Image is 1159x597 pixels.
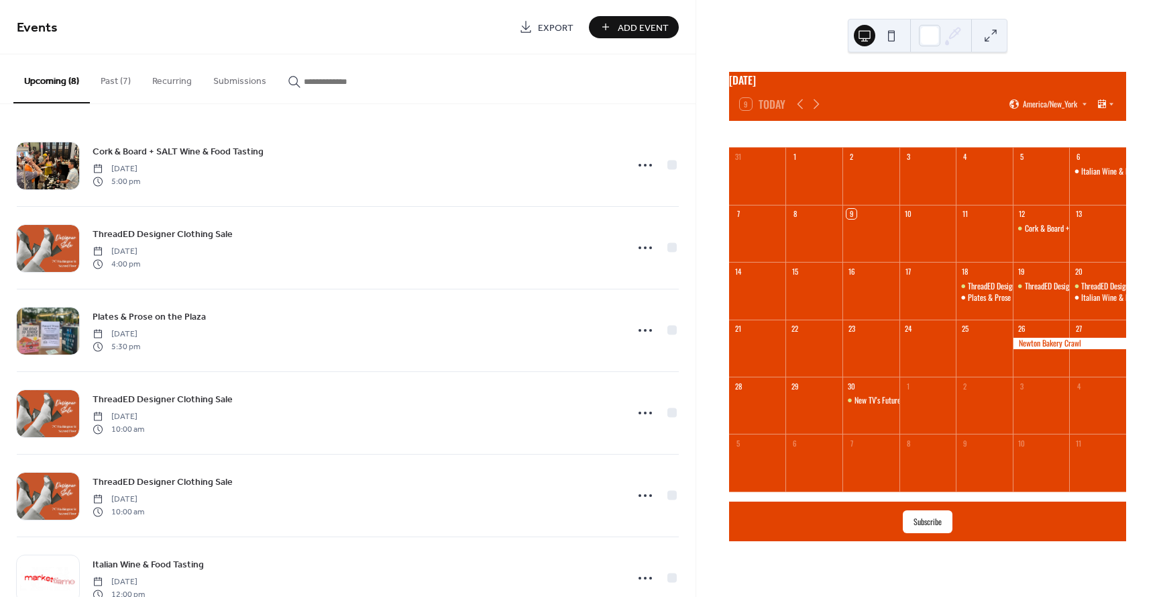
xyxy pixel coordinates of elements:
span: 10:00 am [93,423,144,435]
div: Cork & Board + SALT Wine & Food Tasting [1025,223,1146,234]
div: 30 [846,381,857,391]
button: Add Event [589,16,679,38]
div: 14 [733,266,743,276]
div: [DATE] [729,72,1126,88]
a: Export [509,16,584,38]
div: ThreadED Designer Clothing Sale [1013,281,1070,292]
div: 26 [1017,324,1027,334]
a: Italian Wine & Food Tasting [93,557,204,572]
div: 5 [733,438,743,448]
div: ThreadED Designer Clothing Sale [1069,281,1126,292]
div: Tue [847,121,901,148]
div: ThreadED Designer Clothing Sale [956,281,1013,292]
div: Plates & Prose on the Plaza [968,292,1048,304]
div: 7 [846,438,857,448]
div: 21 [733,324,743,334]
span: 5:00 pm [93,175,140,187]
div: 3 [903,152,914,162]
span: [DATE] [93,328,140,340]
div: 7 [733,209,743,219]
div: 12 [1017,209,1027,219]
div: New TV's Future Forward Gala [842,395,899,406]
div: Cork & Board + SALT Wine & Food Tasting [1013,223,1070,234]
div: 4 [1073,381,1083,391]
span: ThreadED Designer Clothing Sale [93,393,233,407]
span: Italian Wine & Food Tasting [93,558,204,572]
div: 10 [1017,438,1027,448]
div: 11 [1073,438,1083,448]
div: 19 [1017,266,1027,276]
div: 5 [1017,152,1027,162]
div: Italian Wine & Food Tasting [1069,292,1126,304]
div: 28 [733,381,743,391]
span: [DATE] [93,246,140,258]
span: ThreadED Designer Clothing Sale [93,475,233,490]
div: 8 [789,209,799,219]
span: Events [17,15,58,41]
div: 1 [903,381,914,391]
span: 4:00 pm [93,258,140,270]
div: Fri [1008,121,1062,148]
button: Submissions [203,54,277,102]
div: 11 [960,209,970,219]
span: ThreadED Designer Clothing Sale [93,228,233,242]
a: ThreadED Designer Clothing Sale [93,226,233,242]
div: Italian Wine & Food Tasting [1069,166,1126,177]
div: 27 [1073,324,1083,334]
a: Plates & Prose on the Plaza [93,309,206,324]
div: 13 [1073,209,1083,219]
div: New TV's Future Forward Gala [854,395,941,406]
div: Sat [1062,121,1115,148]
div: Newton Bakery Crawl [1013,338,1126,349]
span: [DATE] [93,411,144,423]
span: [DATE] [93,163,140,175]
div: Wed [901,121,954,148]
div: Mon [793,121,847,148]
div: 6 [789,438,799,448]
span: [DATE] [93,494,144,506]
div: 20 [1073,266,1083,276]
div: Plates & Prose on the Plaza [956,292,1013,304]
div: 8 [903,438,914,448]
div: 25 [960,324,970,334]
div: 3 [1017,381,1027,391]
a: ThreadED Designer Clothing Sale [93,474,233,490]
span: Plates & Prose on the Plaza [93,310,206,324]
div: 9 [960,438,970,448]
button: Upcoming (8) [13,54,90,103]
div: 31 [733,152,743,162]
div: 9 [846,209,857,219]
div: ThreadED Designer Clothing Sale [1025,281,1119,292]
div: 17 [903,266,914,276]
span: 5:30 pm [93,340,140,353]
span: Export [538,21,573,35]
div: 15 [789,266,799,276]
a: ThreadED Designer Clothing Sale [93,392,233,407]
div: 1 [789,152,799,162]
button: Subscribe [903,510,952,533]
div: 22 [789,324,799,334]
span: [DATE] [93,576,145,588]
span: Cork & Board + SALT Wine & Food Tasting [93,145,264,159]
div: 23 [846,324,857,334]
div: 2 [846,152,857,162]
button: Past (7) [90,54,142,102]
div: 29 [789,381,799,391]
div: 18 [960,266,970,276]
div: Sun [740,121,793,148]
span: Add Event [618,21,669,35]
span: 10:00 am [93,506,144,518]
div: ThreadED Designer Clothing Sale [968,281,1062,292]
div: 16 [846,266,857,276]
button: Recurring [142,54,203,102]
div: 2 [960,381,970,391]
div: 4 [960,152,970,162]
div: Thu [954,121,1008,148]
div: 10 [903,209,914,219]
span: America/New_York [1023,100,1077,108]
div: 24 [903,324,914,334]
a: Cork & Board + SALT Wine & Food Tasting [93,144,264,159]
div: 6 [1073,152,1083,162]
